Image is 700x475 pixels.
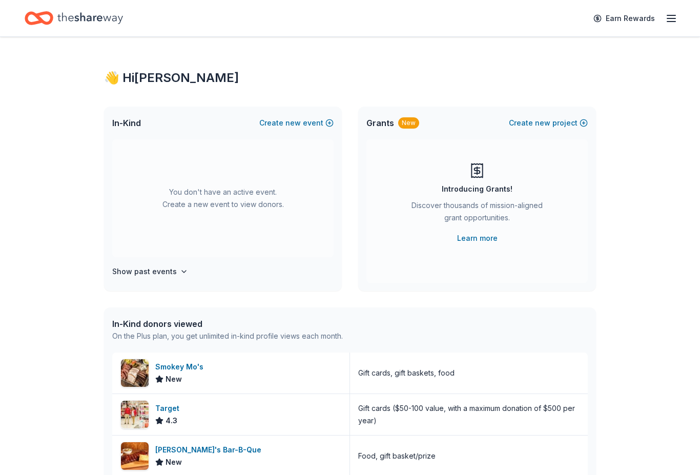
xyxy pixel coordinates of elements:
a: Earn Rewards [587,9,661,28]
span: new [535,117,550,129]
div: 👋 Hi [PERSON_NAME] [104,70,596,86]
div: Discover thousands of mission-aligned grant opportunities. [407,199,547,228]
h4: Show past events [112,265,177,278]
button: Createnewproject [509,117,588,129]
span: 4.3 [166,415,177,427]
span: new [285,117,301,129]
span: New [166,373,182,385]
div: Food, gift basket/prize [358,450,436,462]
button: Show past events [112,265,188,278]
img: Image for Soulman's Bar-B-Que [121,442,149,470]
span: In-Kind [112,117,141,129]
div: New [398,117,419,129]
div: Smokey Mo's [155,361,208,373]
div: [PERSON_NAME]'s Bar-B-Que [155,444,265,456]
img: Image for Target [121,401,149,428]
a: Learn more [457,232,498,244]
button: Createnewevent [259,117,334,129]
a: Home [25,6,123,30]
div: On the Plus plan, you get unlimited in-kind profile views each month. [112,330,343,342]
div: Gift cards ($50-100 value, with a maximum donation of $500 per year) [358,402,580,427]
div: You don't have an active event. Create a new event to view donors. [112,139,334,257]
img: Image for Smokey Mo's [121,359,149,387]
div: Introducing Grants! [442,183,512,195]
span: New [166,456,182,468]
span: Grants [366,117,394,129]
div: Gift cards, gift baskets, food [358,367,455,379]
div: Target [155,402,183,415]
div: In-Kind donors viewed [112,318,343,330]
